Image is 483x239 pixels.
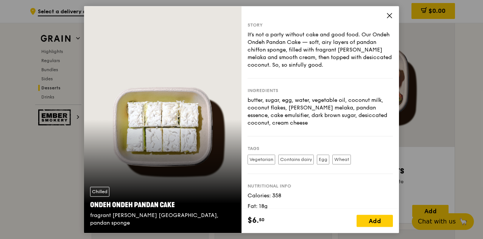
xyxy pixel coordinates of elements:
div: fragrant [PERSON_NAME] [GEOGRAPHIC_DATA], pandan sponge [90,212,235,227]
span: 50 [259,217,265,223]
label: Wheat [332,155,351,164]
div: Calories: 358 [248,192,393,200]
div: Ondeh Ondeh Pandan Cake [90,200,235,210]
div: Tags [248,145,393,152]
div: butter, sugar, egg, water, vegetable oil, coconut milk, coconut flakes, [PERSON_NAME] melaka, pan... [248,97,393,127]
span: $6. [248,215,259,226]
div: Chilled [90,187,109,197]
label: Egg [317,155,329,164]
label: Vegetarian [248,155,275,164]
div: Fat: 18g [248,203,393,210]
div: Story [248,22,393,28]
div: Nutritional info [248,183,393,189]
label: Contains dairy [278,155,314,164]
div: Ingredients [248,87,393,94]
div: Add [357,215,393,227]
div: It's not a party without cake and good food. Our Ondeh Ondeh Pandan Cake — soft, airy layers of p... [248,31,393,69]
